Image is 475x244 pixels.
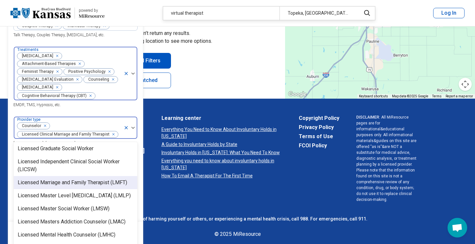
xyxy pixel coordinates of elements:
[299,123,339,131] a: Privacy Policy
[17,61,78,67] span: Attachment-Based Therapies
[18,179,127,187] div: Licensed Marriage and Family Therapist (LMFT)
[161,172,282,179] a: How To Email A Therapist For The First Time
[299,114,339,122] a: Copyright Policy
[163,7,280,20] div: virtual therapist
[18,158,133,173] div: Licensed Independent Clinical Social Worker (LICSW)
[10,5,71,21] img: Blue Cross Blue Shield Kansas
[17,69,56,75] span: Feminist Therapy
[161,126,282,140] a: Everything You Need to Know About Involuntary Holds in [US_STATE]
[58,230,417,238] p: © 2025 MiResource
[446,94,473,98] a: Report a map error
[392,94,428,98] span: Map data ©2025 Google
[448,218,467,237] div: Open chat
[356,115,379,120] span: DISCLAIMER
[18,205,110,213] div: Licensed Master Social Worker (LMSW)
[17,118,42,122] label: Provider type
[18,218,126,226] div: Licensed Masters Addiction Counselor (LMAC)
[287,90,308,99] a: Open this area in Google Maps (opens a new window)
[17,123,43,129] span: Counselor
[17,53,55,59] span: [MEDICAL_DATA]
[459,78,472,91] button: Map camera controls
[84,76,111,83] span: Counseling
[432,94,442,98] a: Terms (opens in new tab)
[161,141,282,148] a: A Guide to Involuntary Holds by State
[13,103,61,107] span: EMDR, TMS, Hypnosis, etc.
[17,131,111,138] span: Licensed Clinical Marriage and Family Therapist
[18,192,131,200] div: Licensed Master Level [MEDICAL_DATA] (LMLP)
[13,33,105,37] span: Talk Therapy, Couples Therapy, [MEDICAL_DATA], etc.
[79,8,105,13] div: powered by
[280,7,357,20] div: Topeka, [GEOGRAPHIC_DATA]
[17,93,89,99] span: Cognitive Behavioral Therapy (CBT)
[13,141,95,146] span: [MEDICAL_DATA], [MEDICAL_DATA], LMFT, etc.
[10,5,105,21] a: Blue Cross Blue Shield Kansaspowered by
[299,133,339,140] a: Terms of Use
[356,114,417,203] p: : All MiResource pages are for informational & educational purposes only. All informational mater...
[299,142,339,150] a: FCOI Policy
[58,216,417,222] p: If you are at risk of harming yourself or others, or experiencing a mental health crisis, call 98...
[161,114,282,122] a: Learning center
[161,149,282,156] a: Involuntary Holds in [US_STATE]: What You Need To Know
[18,145,93,153] div: Licensed Graduate Social Worker
[161,157,282,171] a: Everything you need to know about involuntary holds in [US_STATE]
[17,84,55,90] span: [MEDICAL_DATA]
[17,48,40,52] label: Treatments
[17,76,76,83] span: [MEDICAL_DATA] Evaluation
[359,94,388,99] button: Keyboard shortcuts
[287,90,308,99] img: Google
[18,231,115,239] div: Licensed Mental Health Counselor (LMHC)
[64,69,108,75] span: Positive Psychology
[433,8,465,18] button: Log In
